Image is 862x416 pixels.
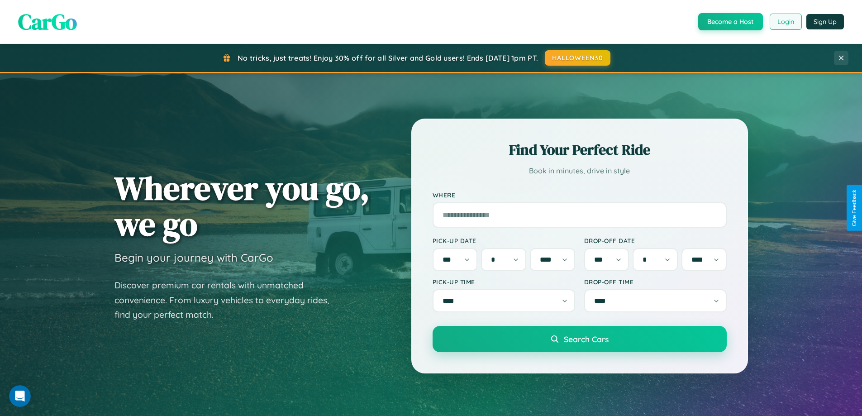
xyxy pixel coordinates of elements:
[433,140,727,160] h2: Find Your Perfect Ride
[114,251,273,264] h3: Begin your journey with CarGo
[584,278,727,286] label: Drop-off Time
[9,385,31,407] iframe: Intercom live chat
[433,278,575,286] label: Pick-up Time
[433,237,575,244] label: Pick-up Date
[584,237,727,244] label: Drop-off Date
[698,13,763,30] button: Become a Host
[114,170,370,242] h1: Wherever you go, we go
[545,50,610,66] button: HALLOWEEN30
[851,190,857,226] div: Give Feedback
[433,164,727,177] p: Book in minutes, drive in style
[114,278,341,322] p: Discover premium car rentals with unmatched convenience. From luxury vehicles to everyday rides, ...
[18,7,77,37] span: CarGo
[564,334,609,344] span: Search Cars
[433,326,727,352] button: Search Cars
[806,14,844,29] button: Sign Up
[238,53,538,62] span: No tricks, just treats! Enjoy 30% off for all Silver and Gold users! Ends [DATE] 1pm PT.
[433,191,727,199] label: Where
[770,14,802,30] button: Login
